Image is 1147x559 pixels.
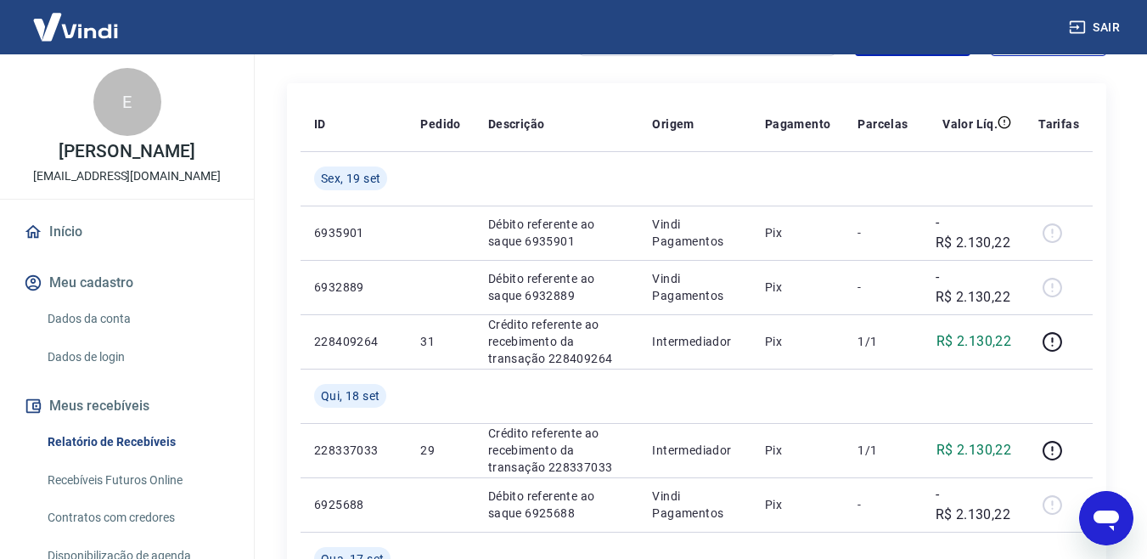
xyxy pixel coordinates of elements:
[652,270,737,304] p: Vindi Pagamentos
[314,496,393,513] p: 6925688
[321,387,380,404] span: Qui, 18 set
[936,267,1012,308] p: -R$ 2.130,22
[321,170,380,187] span: Sex, 19 set
[20,213,233,251] a: Início
[20,387,233,425] button: Meus recebíveis
[765,442,831,459] p: Pix
[652,216,737,250] p: Vindi Pagamentos
[857,442,908,459] p: 1/1
[652,116,694,133] p: Origem
[1079,491,1133,545] iframe: Botão para abrir a janela de mensagens
[488,488,626,522] p: Débito referente ao saque 6925688
[420,442,460,459] p: 29
[41,425,233,460] a: Relatório de Recebíveis
[936,440,1011,460] p: R$ 2.130,22
[93,68,161,136] div: E
[488,316,626,367] p: Crédito referente ao recebimento da transação 228409264
[936,331,1011,352] p: R$ 2.130,22
[314,224,393,241] p: 6935901
[765,279,831,296] p: Pix
[41,340,233,375] a: Dados de login
[765,496,831,513] p: Pix
[314,333,393,350] p: 228409264
[857,116,908,133] p: Parcelas
[652,333,737,350] p: Intermediador
[936,484,1012,525] p: -R$ 2.130,22
[857,279,908,296] p: -
[857,333,908,350] p: 1/1
[41,500,233,535] a: Contratos com credores
[314,279,393,296] p: 6932889
[41,463,233,498] a: Recebíveis Futuros Online
[765,224,831,241] p: Pix
[314,116,326,133] p: ID
[20,264,233,302] button: Meu cadastro
[857,496,908,513] p: -
[33,167,221,185] p: [EMAIL_ADDRESS][DOMAIN_NAME]
[652,488,737,522] p: Vindi Pagamentos
[652,442,737,459] p: Intermediador
[1065,12,1127,43] button: Sair
[59,143,194,161] p: [PERSON_NAME]
[936,212,1012,253] p: -R$ 2.130,22
[765,333,831,350] p: Pix
[20,1,131,53] img: Vindi
[488,116,545,133] p: Descrição
[857,224,908,241] p: -
[765,116,831,133] p: Pagamento
[1038,116,1079,133] p: Tarifas
[488,270,626,304] p: Débito referente ao saque 6932889
[942,116,998,133] p: Valor Líq.
[420,333,460,350] p: 31
[314,442,393,459] p: 228337033
[41,302,233,336] a: Dados da conta
[488,425,626,476] p: Crédito referente ao recebimento da transação 228337033
[420,116,460,133] p: Pedido
[488,216,626,250] p: Débito referente ao saque 6935901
